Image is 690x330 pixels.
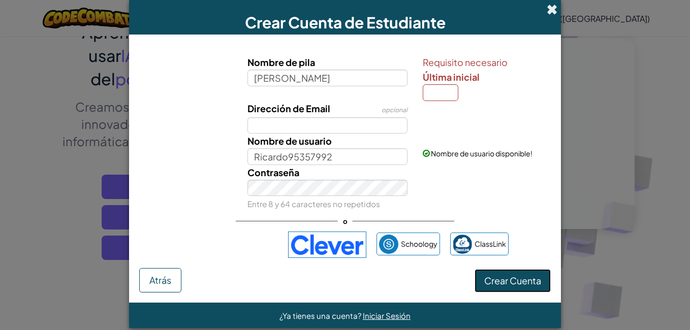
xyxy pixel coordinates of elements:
[423,55,548,70] span: Requisito necesario
[149,274,171,286] span: Atrás
[401,237,437,251] span: Schoology
[139,268,181,292] button: Atrás
[363,311,411,320] a: Iniciar Sesión
[247,167,299,178] span: Contraseña
[431,149,532,158] span: Nombre de usuario disponible!
[475,269,551,292] button: Crear Cuenta
[247,135,332,147] span: Nombre de usuario
[176,234,283,256] iframe: Botón de Acceder con Google
[475,237,506,251] span: ClassLink
[247,199,380,209] small: Entre 8 y 64 caracteres no repetidos
[382,106,407,114] span: opcional
[484,275,541,286] span: Crear Cuenta
[288,232,366,258] img: clever-logo-blue.png
[453,235,472,254] img: classlink-logo-small.png
[423,71,480,83] span: Última inicial
[279,311,363,320] span: ¿Ya tienes una cuenta?
[247,56,315,68] span: Nombre de pila
[379,235,398,254] img: schoology.png
[247,103,330,114] span: Dirección de Email
[338,214,353,228] span: o
[245,13,446,32] span: Crear Cuenta de Estudiante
